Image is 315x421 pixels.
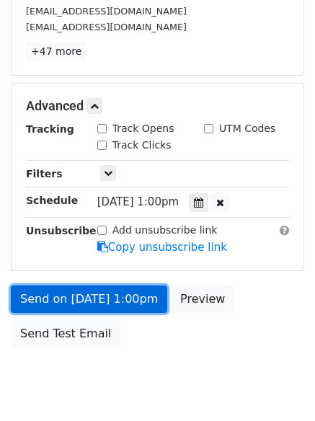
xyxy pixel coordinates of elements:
[26,98,289,114] h5: Advanced
[219,121,275,136] label: UTM Codes
[97,195,179,208] span: [DATE] 1:00pm
[171,285,234,313] a: Preview
[26,168,63,180] strong: Filters
[11,285,167,313] a: Send on [DATE] 1:00pm
[26,225,97,236] strong: Unsubscribe
[112,138,172,153] label: Track Clicks
[26,43,86,61] a: +47 more
[97,241,227,254] a: Copy unsubscribe link
[26,195,78,206] strong: Schedule
[26,22,187,32] small: [EMAIL_ADDRESS][DOMAIN_NAME]
[26,6,187,17] small: [EMAIL_ADDRESS][DOMAIN_NAME]
[112,223,218,238] label: Add unsubscribe link
[243,352,315,421] iframe: Chat Widget
[112,121,174,136] label: Track Opens
[11,320,120,347] a: Send Test Email
[26,123,74,135] strong: Tracking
